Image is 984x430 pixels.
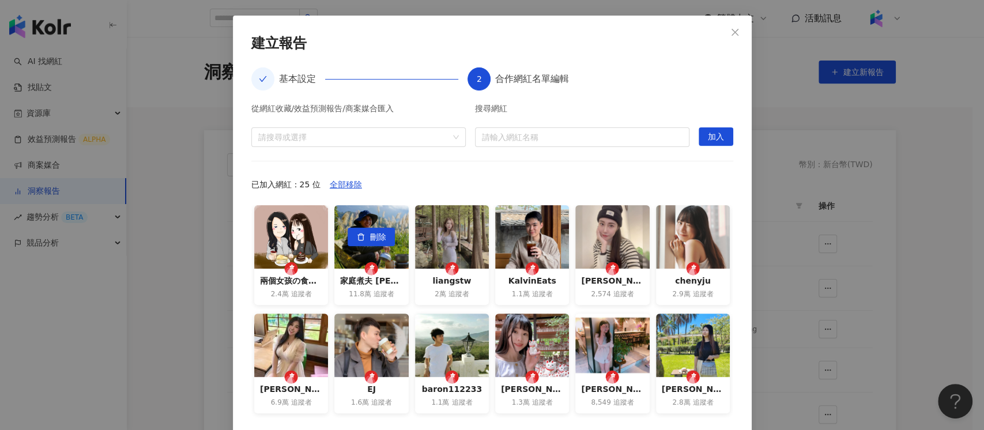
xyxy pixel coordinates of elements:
span: 2萬 [435,289,446,299]
div: [PERSON_NAME]分享 [662,383,724,395]
span: 全部移除 [330,176,362,194]
span: 1.3萬 [512,398,530,408]
div: chenyju [662,274,724,287]
button: 全部移除 [321,175,371,194]
div: [PERSON_NAME] [260,383,322,395]
div: 建立報告 [251,34,733,54]
span: 追蹤者 [692,289,713,299]
span: 6.9萬 [271,398,289,408]
span: 追蹤者 [613,398,634,408]
span: 追蹤者 [374,289,394,299]
button: 刪除 [348,228,395,246]
div: baron112233 [421,383,483,395]
span: 2.9萬 [672,289,690,299]
span: 1.1萬 [512,289,530,299]
span: 追蹤者 [371,398,392,408]
span: 追蹤者 [451,398,472,408]
span: check [259,75,267,83]
div: 搜尋網紅 [475,104,689,118]
span: 8,549 [591,398,610,408]
span: 追蹤者 [291,289,312,299]
button: 加入 [699,127,733,146]
span: close [730,28,740,37]
span: 追蹤者 [692,398,713,408]
div: 家庭煮夫 [PERSON_NAME]?‍? 減脂料理X旅行日記 [340,274,402,287]
div: liangstw [421,274,483,287]
span: 2,574 [591,289,610,299]
span: 追蹤者 [613,289,634,299]
span: 2.4萬 [271,289,289,299]
span: 追蹤者 [532,398,553,408]
div: EJ [340,383,402,395]
span: 2.8萬 [672,398,690,408]
button: Close [723,21,747,44]
div: 已加入網紅：25 位 [251,175,733,194]
div: 合作網紅名單編輯 [495,67,569,90]
span: 追蹤者 [448,289,469,299]
div: 基本設定 [279,67,325,90]
span: 加入 [708,128,724,146]
span: 追蹤者 [532,289,553,299]
div: 兩個女孩の食話食說 [260,274,322,287]
span: 刪除 [370,228,386,247]
div: 從網紅收藏/效益預測報告/商案媒合匯入 [251,104,466,118]
span: 追蹤者 [291,398,312,408]
span: 11.8萬 [349,289,371,299]
div: [PERSON_NAME] [581,274,643,287]
div: [PERSON_NAME] [501,383,563,395]
div: [PERSON_NAME]❤️[PERSON_NAME] [581,383,643,395]
span: 2 [477,74,482,84]
div: 刪除 [334,205,408,269]
span: 1.6萬 [351,398,369,408]
span: 1.1萬 [431,398,449,408]
div: KalvinEats [501,274,563,287]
